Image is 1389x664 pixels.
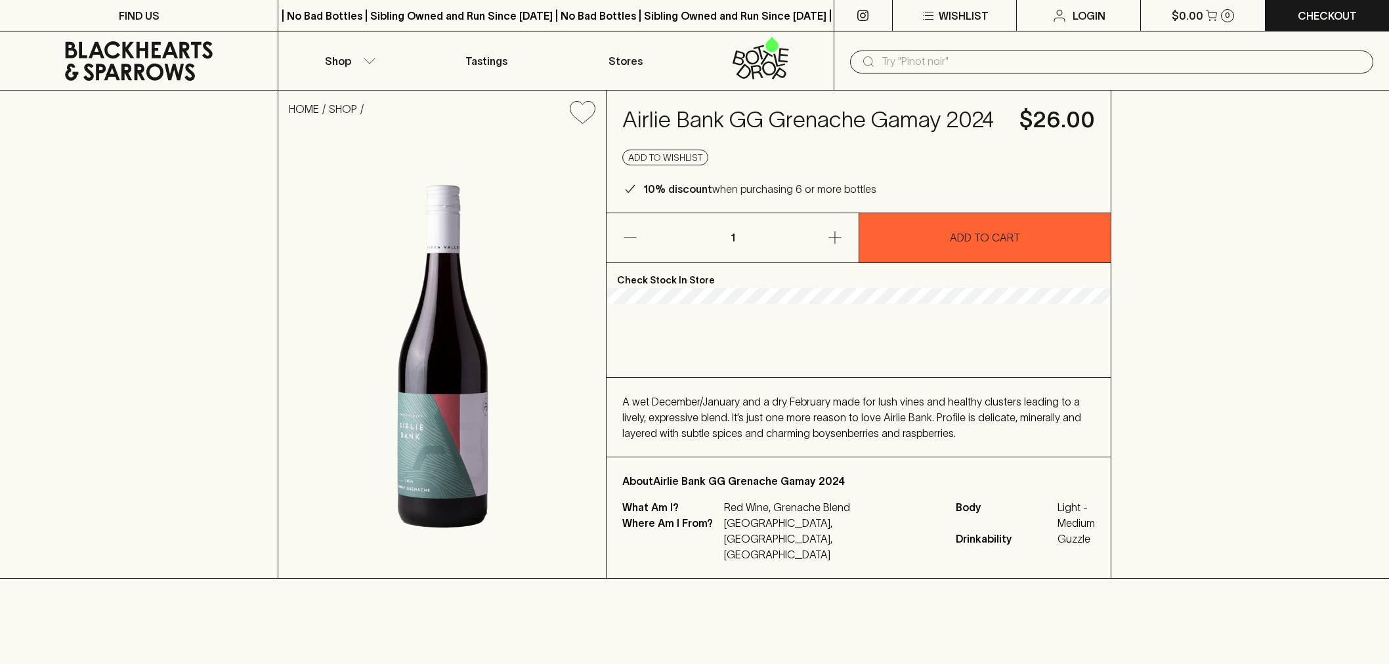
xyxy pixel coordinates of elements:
[1172,8,1203,24] p: $0.00
[565,96,601,129] button: Add to wishlist
[329,103,357,115] a: SHOP
[607,263,1111,288] p: Check Stock In Store
[1225,12,1230,19] p: 0
[643,183,712,195] b: 10% discount
[717,213,748,262] p: 1
[1019,106,1095,134] h4: $26.00
[1298,8,1357,24] p: Checkout
[556,31,694,90] a: Stores
[950,230,1020,245] p: ADD TO CART
[622,150,708,165] button: Add to wishlist
[622,396,1081,439] span: A wet December/January and a dry February made for lush vines and healthy clusters leading to a l...
[278,135,606,578] img: 40414.png
[119,8,160,24] p: FIND US
[1073,8,1105,24] p: Login
[643,181,876,197] p: when purchasing 6 or more bottles
[622,106,1004,134] h4: Airlie Bank GG Grenache Gamay 2024
[278,31,417,90] button: Shop
[956,531,1054,547] span: Drinkability
[1058,499,1095,531] span: Light - Medium
[956,499,1054,531] span: Body
[325,53,351,69] p: Shop
[882,51,1363,72] input: Try "Pinot noir"
[465,53,507,69] p: Tastings
[289,103,319,115] a: HOME
[939,8,989,24] p: Wishlist
[1058,531,1095,547] span: Guzzle
[622,473,1095,489] p: About Airlie Bank GG Grenache Gamay 2024
[859,213,1111,262] button: ADD TO CART
[724,515,940,562] p: [GEOGRAPHIC_DATA], [GEOGRAPHIC_DATA], [GEOGRAPHIC_DATA]
[724,499,940,515] p: Red Wine, Grenache Blend
[622,499,721,515] p: What Am I?
[622,515,721,562] p: Where Am I From?
[417,31,556,90] a: Tastings
[609,53,643,69] p: Stores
